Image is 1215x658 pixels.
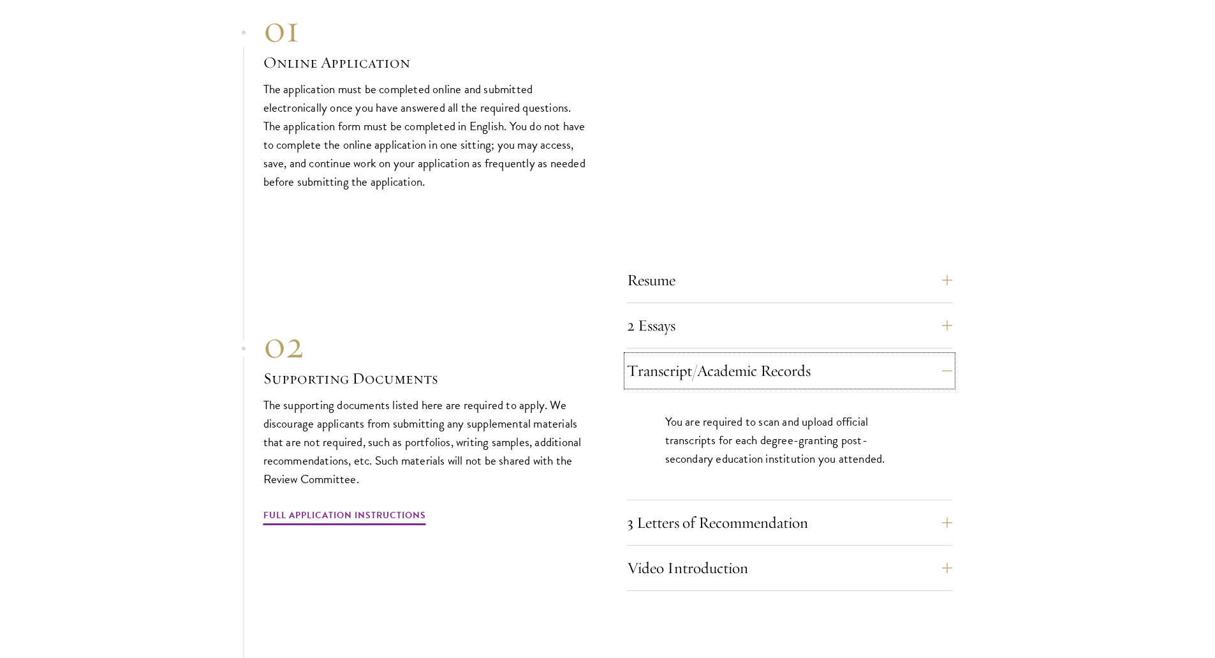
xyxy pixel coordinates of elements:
[263,6,589,52] div: 01
[263,507,426,527] a: Full Application Instructions
[665,412,914,468] p: You are required to scan and upload official transcripts for each degree-granting post-secondary ...
[627,507,952,538] button: 3 Letters of Recommendation
[627,553,952,583] button: Video Introduction
[263,368,589,389] h3: Supporting Documents
[627,355,952,386] button: Transcript/Academic Records
[263,52,589,73] h3: Online Application
[263,396,589,488] p: The supporting documents listed here are required to apply. We discourage applicants from submitt...
[263,80,589,191] p: The application must be completed online and submitted electronically once you have answered all ...
[263,322,589,368] div: 02
[627,265,952,295] button: Resume
[627,310,952,341] button: 2 Essays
